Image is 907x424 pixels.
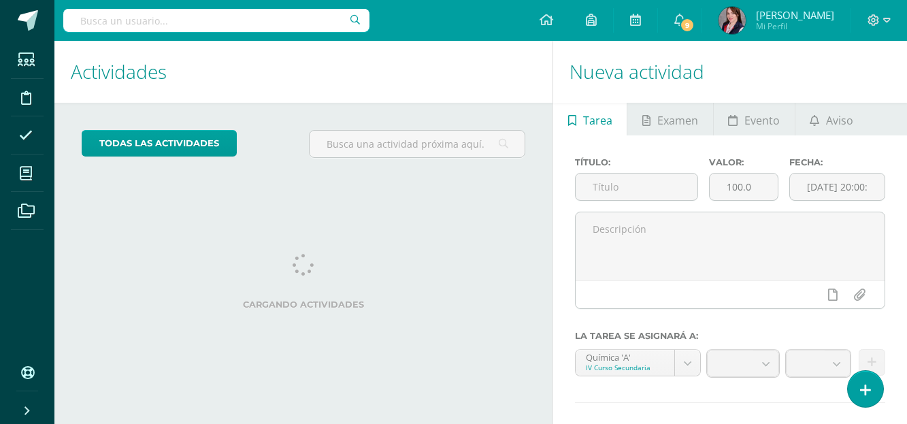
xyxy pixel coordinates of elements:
a: Aviso [795,103,868,135]
span: [PERSON_NAME] [756,8,834,22]
img: 256fac8282a297643e415d3697adb7c8.png [719,7,746,34]
label: Valor: [709,157,778,167]
label: La tarea se asignará a: [575,331,885,341]
a: Examen [627,103,712,135]
span: Examen [657,104,698,137]
input: Busca una actividad próxima aquí... [310,131,525,157]
span: Mi Perfil [756,20,834,32]
a: todas las Actividades [82,130,237,157]
a: Evento [714,103,795,135]
span: 9 [680,18,695,33]
input: Puntos máximos [710,174,778,200]
span: Tarea [583,104,612,137]
span: Aviso [826,104,853,137]
h1: Nueva actividad [570,41,891,103]
div: IV Curso Secundaria [586,363,664,372]
input: Busca un usuario... [63,9,369,32]
input: Título [576,174,697,200]
div: Química 'A' [586,350,664,363]
input: Fecha de entrega [790,174,885,200]
label: Cargando actividades [82,299,525,310]
a: Tarea [553,103,627,135]
a: Química 'A'IV Curso Secundaria [576,350,700,376]
label: Título: [575,157,698,167]
span: Evento [744,104,780,137]
h1: Actividades [71,41,536,103]
label: Fecha: [789,157,885,167]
